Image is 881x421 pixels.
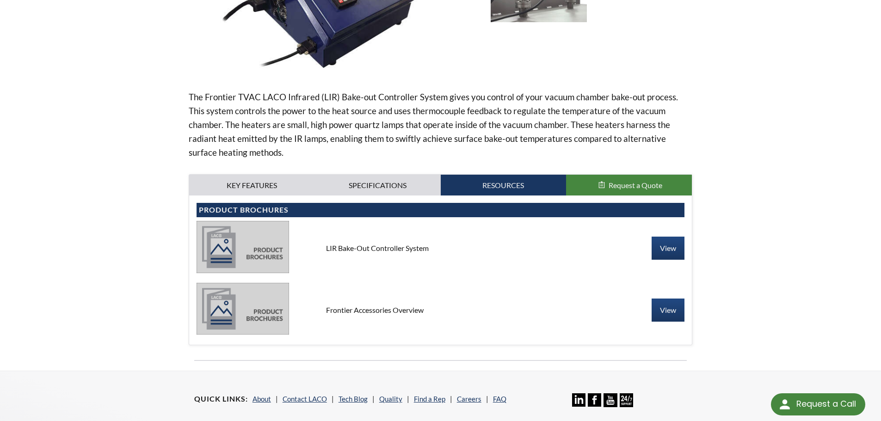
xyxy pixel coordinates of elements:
div: Frontier Accessories Overview [319,305,563,315]
p: The Frontier TVAC LACO Infrared (LIR) Bake-out Controller System gives you control of your vacuum... [189,90,693,159]
a: View [652,237,684,260]
a: Quality [379,395,402,403]
img: product_brochures-81b49242bb8394b31c113ade466a77c846893fb1009a796a1a03a1a1c57cbc37.jpg [197,221,289,273]
div: LIR Bake-Out Controller System [319,243,563,253]
a: Tech Blog [339,395,368,403]
a: Resources [441,175,567,196]
div: Request a Call [771,393,865,415]
img: round button [777,397,792,412]
a: Careers [457,395,481,403]
h4: Product Brochures [199,205,683,215]
img: product_brochures-81b49242bb8394b31c113ade466a77c846893fb1009a796a1a03a1a1c57cbc37.jpg [197,283,289,335]
a: Specifications [315,175,441,196]
a: About [253,395,271,403]
a: Key Features [189,175,315,196]
a: 24/7 Support [620,400,633,409]
button: Request a Quote [566,175,692,196]
a: Find a Rep [414,395,445,403]
h4: Quick Links [194,394,248,404]
img: 24/7 Support Icon [620,393,633,407]
a: Contact LACO [283,395,327,403]
div: Request a Call [796,393,856,415]
span: Request a Quote [609,181,662,189]
a: View [652,299,684,322]
a: FAQ [493,395,506,403]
